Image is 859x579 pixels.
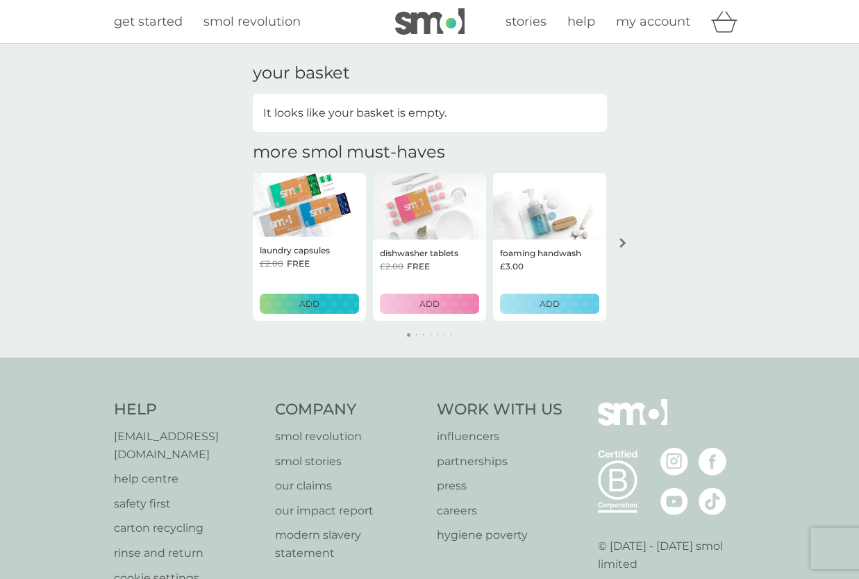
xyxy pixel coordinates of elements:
[660,487,688,515] img: visit the smol Youtube page
[437,399,562,421] h4: Work With Us
[287,257,310,270] span: FREE
[114,14,183,29] span: get started
[114,544,262,562] a: rinse and return
[114,12,183,32] a: get started
[437,477,562,495] a: press
[263,104,447,122] p: It looks like your basket is empty.
[598,537,746,573] p: © [DATE] - [DATE] smol limited
[567,14,595,29] span: help
[437,526,562,544] a: hygiene poverty
[275,428,423,446] a: smol revolution
[114,519,262,537] a: carton recycling
[437,502,562,520] a: careers
[500,294,599,314] button: ADD
[500,260,524,273] span: £3.00
[699,448,726,476] img: visit the smol Facebook page
[275,526,423,562] a: modern slavery statement
[711,8,746,35] div: basket
[253,63,350,83] h3: your basket
[598,399,667,446] img: smol
[380,260,403,273] span: £2.00
[275,453,423,471] a: smol stories
[260,257,283,270] span: £2.00
[253,142,445,162] h2: more smol must-haves
[275,399,423,421] h4: Company
[203,14,301,29] span: smol revolution
[540,297,560,310] p: ADD
[275,502,423,520] a: our impact report
[114,495,262,513] a: safety first
[203,12,301,32] a: smol revolution
[395,8,465,35] img: smol
[260,294,359,314] button: ADD
[419,297,440,310] p: ADD
[299,297,319,310] p: ADD
[275,477,423,495] a: our claims
[380,294,479,314] button: ADD
[114,470,262,488] a: help centre
[660,448,688,476] img: visit the smol Instagram page
[114,399,262,421] h4: Help
[699,487,726,515] img: visit the smol Tiktok page
[616,14,690,29] span: my account
[437,428,562,446] a: influencers
[506,12,547,32] a: stories
[260,244,330,257] p: laundry capsules
[506,14,547,29] span: stories
[616,12,690,32] a: my account
[567,12,595,32] a: help
[500,246,581,260] p: foaming handwash
[437,453,562,471] a: partnerships
[380,246,458,260] p: dishwasher tablets
[407,260,430,273] span: FREE
[114,428,262,463] a: [EMAIL_ADDRESS][DOMAIN_NAME]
